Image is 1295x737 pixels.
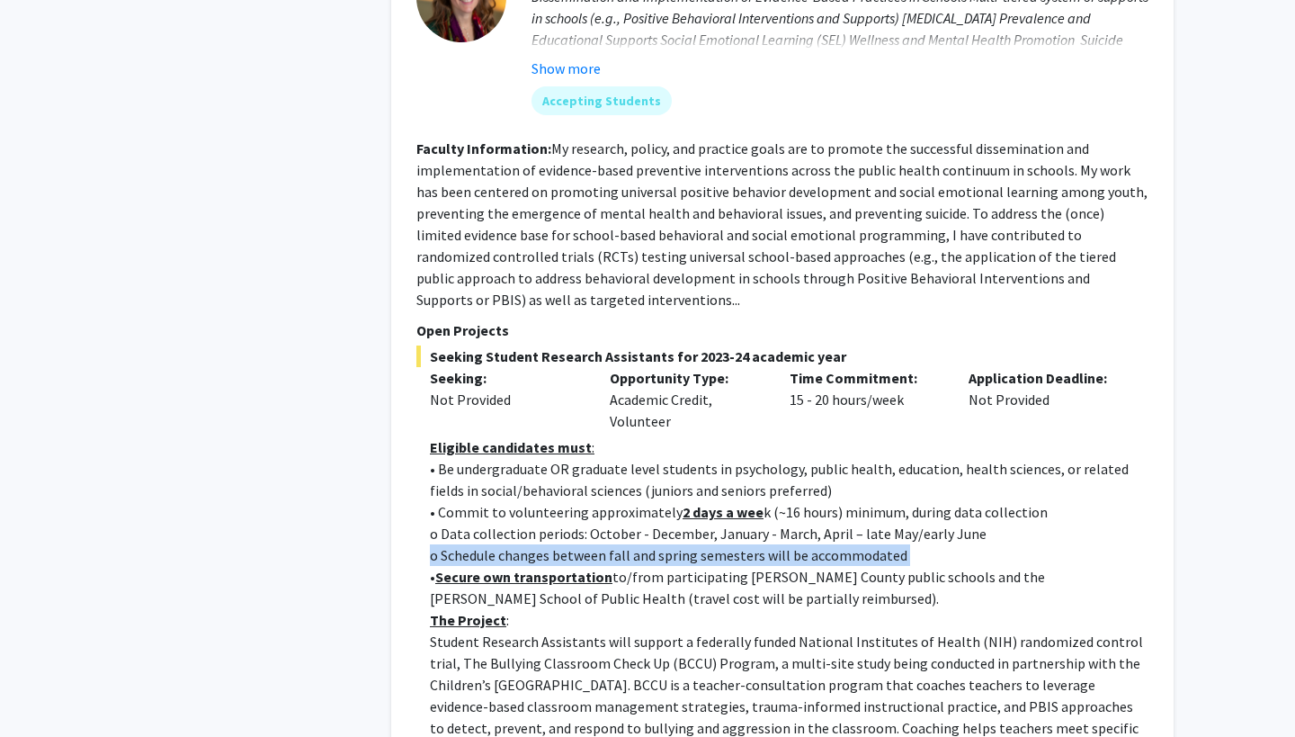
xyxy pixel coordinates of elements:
mat-chip: Accepting Students [531,86,672,115]
p: • Commit to volunteering approximately k (~16 hours) minimum, during data collection [430,501,1148,523]
p: o Data collection periods: October - December, January - March, April – late May/early June [430,523,1148,544]
u: The Project [430,611,506,629]
p: : [430,609,1148,631]
div: Not Provided [955,367,1135,432]
p: Seeking: [430,367,583,389]
p: • Be undergraduate OR graduate level students in psychology, public health, education, health sci... [430,458,1148,501]
u: Secure own transportation [435,568,612,586]
div: Academic Credit, Volunteer [596,367,776,432]
p: Time Commitment: [790,367,942,389]
p: Application Deadline: [969,367,1121,389]
button: Show more [531,58,601,79]
u: : [592,438,594,456]
iframe: Chat [13,656,76,724]
p: Opportunity Type: [610,367,763,389]
u: Eligible candidates must [430,438,592,456]
p: o Schedule changes between fall and spring semesters will be accommodated [430,544,1148,566]
div: Not Provided [430,389,583,410]
p: • to/from participating [PERSON_NAME] County public schools and the [PERSON_NAME] School of Publi... [430,566,1148,609]
u: 2 days a wee [683,503,764,521]
div: 15 - 20 hours/week [776,367,956,432]
fg-read-more: My research, policy, and practice goals are to promote the successful dissemination and implement... [416,139,1148,309]
b: Faculty Information: [416,139,551,157]
span: Seeking Student Research Assistants for 2023-24 academic year [416,346,1148,367]
p: Open Projects [416,319,1148,341]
